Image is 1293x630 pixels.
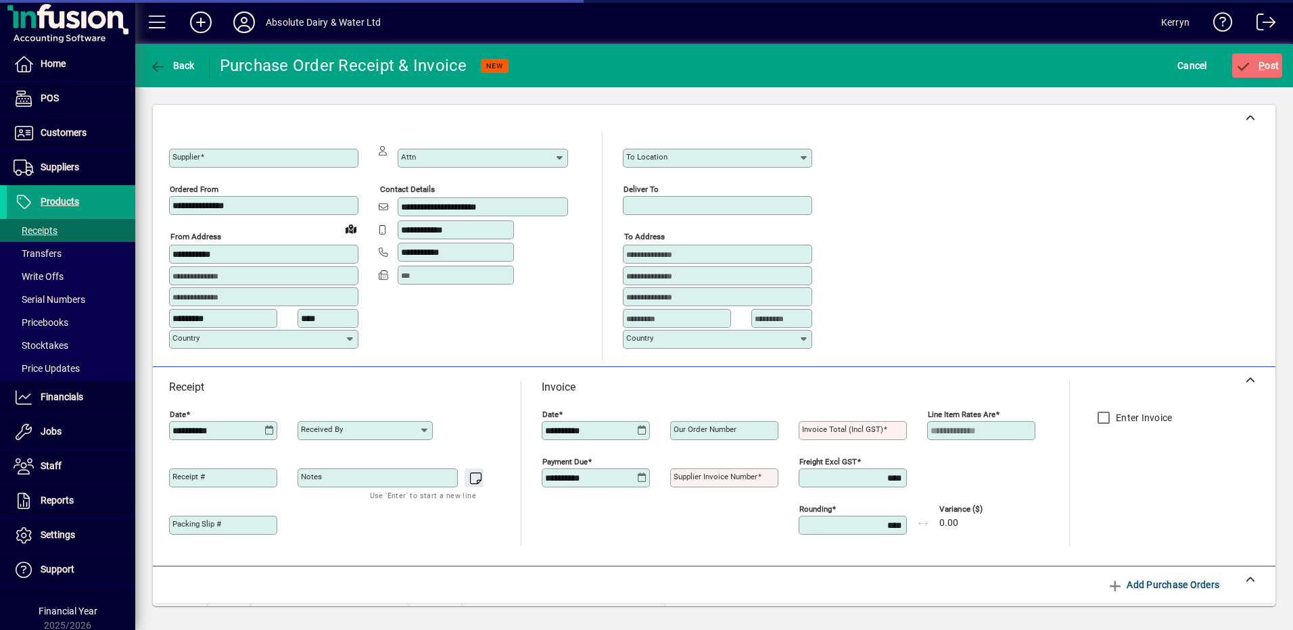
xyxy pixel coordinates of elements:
span: Customers [41,127,87,138]
span: Suppliers [41,162,79,172]
span: Transfers [14,248,62,259]
button: Profile [222,10,266,34]
a: Customers [7,116,135,150]
span: Staff [41,460,62,471]
span: ost [1236,60,1279,71]
span: Pricebooks [14,317,68,328]
button: Post [1232,53,1283,78]
a: Stocktakes [7,334,135,357]
span: Products [41,196,79,207]
mat-label: Date [170,410,186,419]
mat-label: To location [626,152,667,162]
span: Support [41,564,74,575]
a: View on map [340,218,362,239]
span: P [1259,60,1265,71]
span: Variance ($) [939,505,1020,514]
mat-label: Country [626,333,653,343]
span: Cancel [1177,55,1207,76]
div: Absolute Dairy & Water Ltd [266,11,381,33]
a: Staff [7,450,135,483]
mat-label: Ordered from [170,185,218,194]
mat-label: Attn [401,152,416,162]
span: Price Updates [14,363,80,374]
span: POS [41,93,59,103]
button: Cancel [1174,53,1210,78]
app-page-header-button: Back [135,53,210,78]
button: Add Purchase Orders [1102,573,1225,597]
mat-label: Invoice Total (incl GST) [802,425,883,434]
mat-label: Our order number [674,425,736,434]
span: Back [149,60,195,71]
span: Settings [41,529,75,540]
mat-hint: Use 'Enter' to start a new line [370,487,476,503]
a: Jobs [7,415,135,449]
mat-label: Payment due [542,457,588,466]
a: Price Updates [7,357,135,380]
div: Purchase Order Receipt & Invoice [220,55,467,76]
a: Receipts [7,219,135,242]
mat-label: Country [172,333,199,343]
a: Reports [7,484,135,518]
a: Support [7,553,135,587]
mat-label: Receipt # [172,472,205,481]
a: Suppliers [7,151,135,185]
span: Receipts [14,225,57,236]
a: Write Offs [7,265,135,288]
span: Financial Year [39,606,97,616]
span: Financials [41,391,83,402]
mat-label: Line item rates are [928,410,995,419]
a: Knowledge Base [1203,3,1233,47]
span: NEW [486,62,503,70]
a: Financials [7,381,135,414]
a: Home [7,47,135,81]
mat-label: Received by [301,425,343,434]
span: Serial Numbers [14,294,85,305]
span: Jobs [41,426,62,437]
mat-label: Packing Slip # [172,519,221,529]
label: Enter Invoice [1113,411,1172,425]
mat-label: Date [542,410,559,419]
button: Add [179,10,222,34]
div: Kerryn [1161,11,1190,33]
mat-label: Notes [301,472,322,481]
mat-label: Freight excl GST [799,457,857,466]
a: Pricebooks [7,311,135,334]
a: Settings [7,518,135,552]
span: 0.00 [939,518,958,529]
mat-label: Supplier [172,152,200,162]
span: Stocktakes [14,340,68,351]
mat-label: Supplier invoice number [674,472,757,481]
span: Write Offs [14,271,64,282]
a: POS [7,82,135,116]
mat-label: Rounding [799,504,832,514]
mat-label: Deliver To [624,185,659,194]
button: Back [146,53,198,78]
a: Logout [1246,3,1276,47]
a: Serial Numbers [7,288,135,311]
span: Home [41,58,66,69]
span: Reports [41,495,74,506]
span: Add Purchase Orders [1107,574,1219,596]
a: Transfers [7,242,135,265]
